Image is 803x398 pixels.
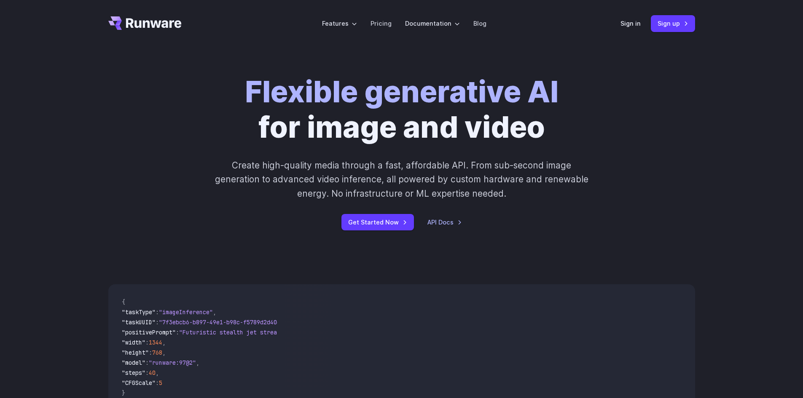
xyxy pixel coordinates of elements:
p: Create high-quality media through a fast, affordable API. From sub-second image generation to adv... [214,158,589,200]
label: Documentation [405,19,460,28]
span: : [156,318,159,326]
span: "CFGScale" [122,379,156,387]
a: Blog [473,19,486,28]
span: "imageInference" [159,308,213,316]
a: Get Started Now [341,214,414,230]
span: "model" [122,359,145,366]
a: Pricing [371,19,392,28]
span: "height" [122,349,149,356]
span: "taskUUID" [122,318,156,326]
a: Sign in [620,19,641,28]
span: 768 [152,349,162,356]
span: : [149,349,152,356]
span: , [162,339,166,346]
strong: Flexible generative AI [245,74,559,110]
span: 5 [159,379,162,387]
span: , [213,308,216,316]
span: , [196,359,199,366]
span: : [156,379,159,387]
span: } [122,389,125,397]
span: { [122,298,125,306]
span: "7f3ebcb6-b897-49e1-b98c-f5789d2d40d7" [159,318,287,326]
a: API Docs [427,217,462,227]
span: , [162,349,166,356]
span: "runware:97@2" [149,359,196,366]
span: : [145,339,149,346]
a: Sign up [651,15,695,32]
span: "taskType" [122,308,156,316]
span: 1344 [149,339,162,346]
span: , [156,369,159,377]
span: : [145,369,149,377]
span: : [145,359,149,366]
span: "positivePrompt" [122,329,176,336]
a: Go to / [108,16,182,30]
span: "width" [122,339,145,346]
span: : [156,308,159,316]
span: "Futuristic stealth jet streaking through a neon-lit cityscape with glowing purple exhaust" [179,329,486,336]
span: : [176,329,179,336]
label: Features [322,19,357,28]
span: 40 [149,369,156,377]
span: "steps" [122,369,145,377]
h1: for image and video [245,74,559,145]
